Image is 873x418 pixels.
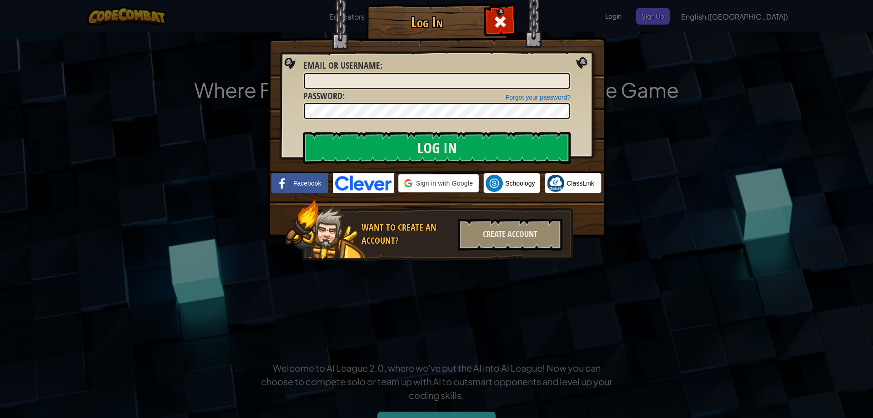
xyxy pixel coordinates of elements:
[303,90,345,103] label: :
[567,179,594,188] span: ClassLink
[416,179,473,188] span: Sign in with Google
[458,219,562,251] div: Create Account
[506,94,571,101] a: Forgot your password?
[303,90,342,102] span: Password
[505,179,535,188] span: Schoology
[293,179,321,188] span: Facebook
[274,175,291,192] img: facebook_small.png
[303,59,382,72] label: :
[303,132,571,164] input: Log In
[333,173,394,193] img: clever-logo-blue.png
[547,175,564,192] img: classlink-logo-small.png
[303,59,380,71] span: Email or Username
[486,175,503,192] img: schoology.png
[369,14,485,30] h1: Log In
[398,174,479,192] div: Sign in with Google
[361,221,452,247] div: Want to create an account?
